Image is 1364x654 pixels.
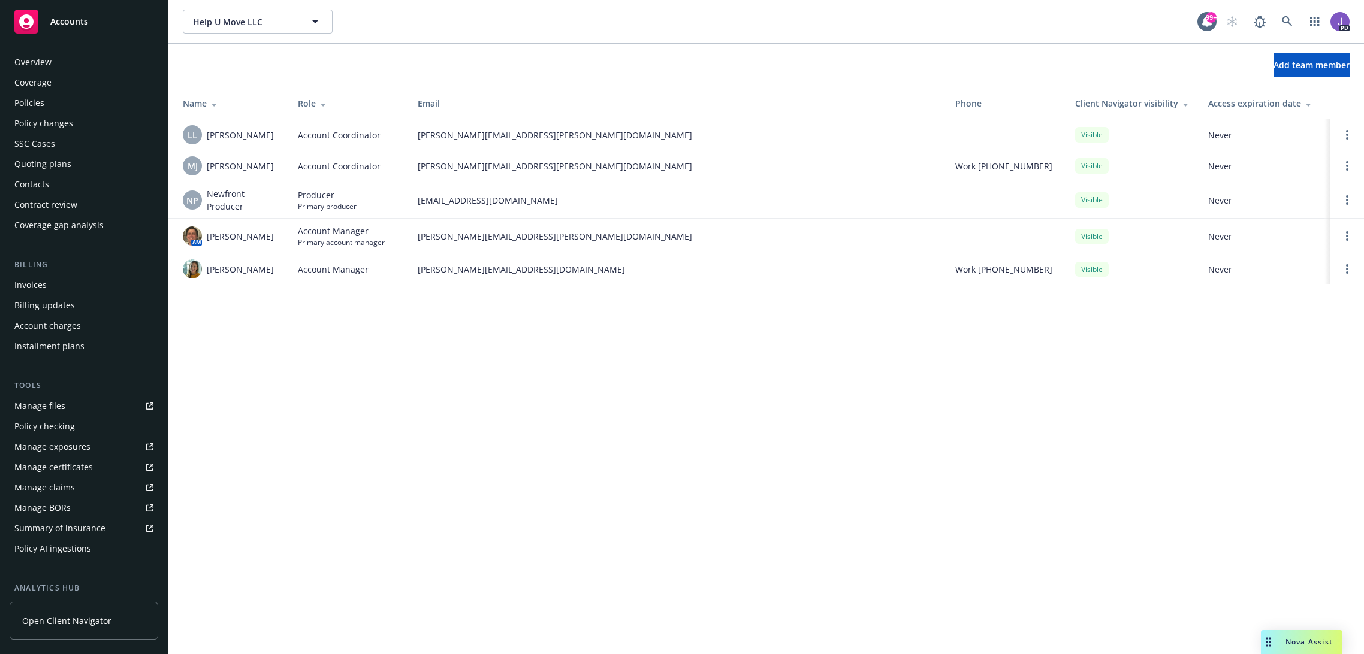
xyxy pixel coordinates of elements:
span: Never [1208,263,1321,275]
div: Manage exposures [14,437,90,456]
span: Account Coordinator [298,160,381,172]
img: photo [183,226,202,246]
div: Visible [1075,262,1109,277]
a: Quoting plans [10,155,158,174]
a: Manage certificates [10,458,158,477]
div: Contract review [14,195,77,214]
a: Contacts [10,175,158,194]
div: Manage files [14,396,65,416]
a: Switch app [1303,10,1327,34]
a: Open options [1340,159,1354,173]
span: Primary account manager [298,237,385,247]
a: Open options [1340,128,1354,142]
span: [PERSON_NAME] [207,230,274,243]
a: SSC Cases [10,134,158,153]
div: Contacts [14,175,49,194]
a: Open options [1340,193,1354,207]
div: Name [183,97,279,110]
span: Account Manager [298,263,369,275]
a: Account charges [10,316,158,335]
span: Add team member [1274,59,1350,71]
a: Overview [10,53,158,72]
div: Visible [1075,127,1109,142]
span: [EMAIL_ADDRESS][DOMAIN_NAME] [418,194,936,207]
span: Accounts [50,17,88,26]
span: [PERSON_NAME] [207,263,274,275]
div: Policies [14,93,44,113]
div: Coverage gap analysis [14,216,104,235]
div: Policy checking [14,417,75,436]
span: Never [1208,194,1321,207]
a: Open options [1340,229,1354,243]
div: Account charges [14,316,81,335]
div: 99+ [1206,10,1217,20]
span: Never [1208,160,1321,172]
div: SSC Cases [14,134,55,153]
span: Work [PHONE_NUMBER] [955,263,1052,275]
a: Policies [10,93,158,113]
span: Help U Move LLC [193,16,297,28]
div: Summary of insurance [14,519,105,538]
a: Installment plans [10,337,158,356]
span: Newfront Producer [207,187,279,213]
div: Coverage [14,73,52,92]
span: NP [186,194,198,207]
div: Analytics hub [10,582,158,594]
a: Policy checking [10,417,158,436]
div: Visible [1075,192,1109,207]
a: Invoices [10,275,158,295]
span: Account Coordinator [298,129,381,141]
span: Never [1208,230,1321,243]
div: Email [418,97,936,110]
div: Client Navigator visibility [1075,97,1189,110]
span: [PERSON_NAME][EMAIL_ADDRESS][PERSON_NAME][DOMAIN_NAME] [418,230,936,243]
a: Search [1275,10,1299,34]
a: Coverage gap analysis [10,216,158,235]
div: Visible [1075,158,1109,173]
span: Never [1208,129,1321,141]
div: Policy changes [14,114,73,133]
a: Contract review [10,195,158,214]
div: Billing updates [14,296,75,315]
span: Open Client Navigator [22,614,111,627]
div: Role [298,97,399,110]
button: Add team member [1274,53,1350,77]
span: Account Manager [298,225,385,237]
span: Nova Assist [1285,637,1333,647]
div: Manage certificates [14,458,93,477]
a: Manage exposures [10,437,158,456]
span: Work [PHONE_NUMBER] [955,160,1052,172]
span: MJ [188,160,198,172]
div: Visible [1075,229,1109,244]
a: Coverage [10,73,158,92]
span: [PERSON_NAME][EMAIL_ADDRESS][DOMAIN_NAME] [418,263,936,275]
button: Help U Move LLC [183,10,333,34]
div: Quoting plans [14,155,71,174]
span: [PERSON_NAME] [207,129,274,141]
div: Access expiration date [1208,97,1321,110]
button: Nova Assist [1261,630,1342,654]
span: [PERSON_NAME][EMAIL_ADDRESS][PERSON_NAME][DOMAIN_NAME] [418,160,936,172]
span: [PERSON_NAME][EMAIL_ADDRESS][PERSON_NAME][DOMAIN_NAME] [418,129,936,141]
a: Start snowing [1220,10,1244,34]
div: Invoices [14,275,47,295]
a: Open options [1340,262,1354,276]
span: [PERSON_NAME] [207,160,274,172]
div: Phone [955,97,1056,110]
a: Billing updates [10,296,158,315]
div: Tools [10,380,158,392]
a: Manage claims [10,478,158,497]
div: Drag to move [1261,630,1276,654]
div: Installment plans [14,337,85,356]
img: photo [183,259,202,278]
a: Report a Bug [1248,10,1272,34]
div: Manage BORs [14,498,71,517]
div: Policy AI ingestions [14,539,91,558]
a: Policy AI ingestions [10,539,158,558]
div: Billing [10,259,158,271]
span: Primary producer [298,201,357,211]
a: Summary of insurance [10,519,158,538]
img: photo [1330,12,1350,31]
span: LL [188,129,197,141]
